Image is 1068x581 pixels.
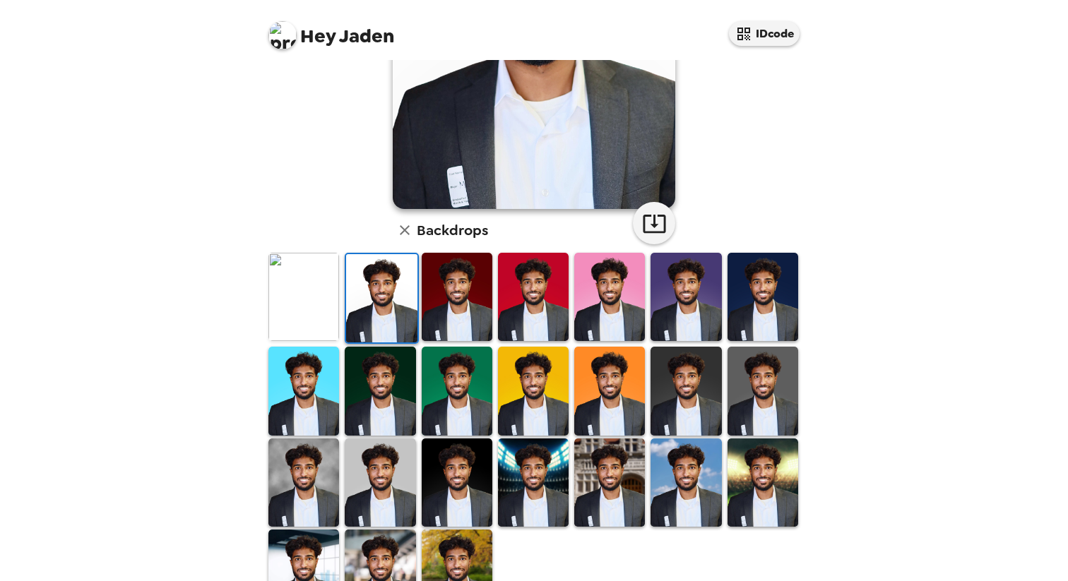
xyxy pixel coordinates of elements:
h6: Backdrops [417,219,488,241]
span: Jaden [268,14,394,46]
span: Hey [300,23,336,49]
button: IDcode [729,21,800,46]
img: profile pic [268,21,297,49]
img: Original [268,253,339,341]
